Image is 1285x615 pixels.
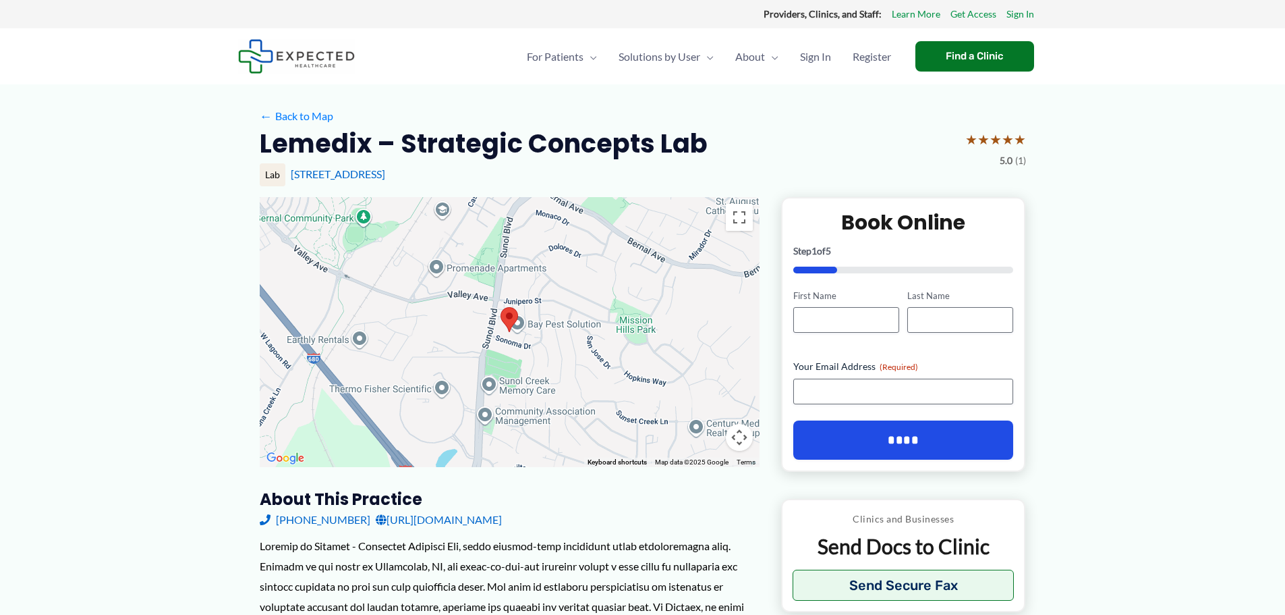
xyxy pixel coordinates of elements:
span: Menu Toggle [700,33,714,80]
span: Menu Toggle [583,33,597,80]
div: Lab [260,163,285,186]
strong: Providers, Clinics, and Staff: [764,8,882,20]
h2: Book Online [793,209,1014,236]
label: First Name [793,290,899,302]
label: Last Name [907,290,1013,302]
span: Register [853,33,891,80]
a: [URL][DOMAIN_NAME] [376,510,502,530]
span: 1 [811,245,817,257]
h3: About this practice [260,489,760,510]
p: Step of [793,246,1014,256]
span: ← [260,109,273,122]
span: ★ [990,127,1002,152]
span: (1) [1015,152,1026,169]
label: Your Email Address [793,360,1014,373]
span: For Patients [527,33,583,80]
a: Get Access [950,5,996,23]
p: Send Docs to Clinic [793,533,1015,560]
span: Map data ©2025 Google [655,458,729,466]
a: AboutMenu Toggle [724,33,789,80]
nav: Primary Site Navigation [516,33,902,80]
a: Register [842,33,902,80]
a: Solutions by UserMenu Toggle [608,33,724,80]
button: Send Secure Fax [793,570,1015,601]
span: 5.0 [1000,152,1012,169]
span: ★ [1014,127,1026,152]
button: Map camera controls [726,424,753,451]
button: Toggle fullscreen view [726,204,753,231]
span: (Required) [880,362,918,372]
button: Keyboard shortcuts [588,458,647,467]
a: ←Back to Map [260,106,333,126]
a: Learn More [892,5,940,23]
span: Solutions by User [619,33,700,80]
a: Sign In [789,33,842,80]
h2: Lemedix – Strategic Concepts Lab [260,127,708,160]
span: 5 [826,245,831,257]
img: Expected Healthcare Logo - side, dark font, small [238,39,355,74]
a: Open this area in Google Maps (opens a new window) [263,450,308,467]
a: [STREET_ADDRESS] [291,167,385,180]
a: Terms (opens in new tab) [737,458,755,466]
a: Find a Clinic [915,41,1034,72]
span: ★ [965,127,977,152]
p: Clinics and Businesses [793,510,1015,528]
span: Sign In [800,33,831,80]
span: ★ [977,127,990,152]
a: [PHONE_NUMBER] [260,510,370,530]
span: Menu Toggle [765,33,778,80]
img: Google [263,450,308,467]
span: About [735,33,765,80]
a: Sign In [1006,5,1034,23]
a: For PatientsMenu Toggle [516,33,608,80]
span: ★ [1002,127,1014,152]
